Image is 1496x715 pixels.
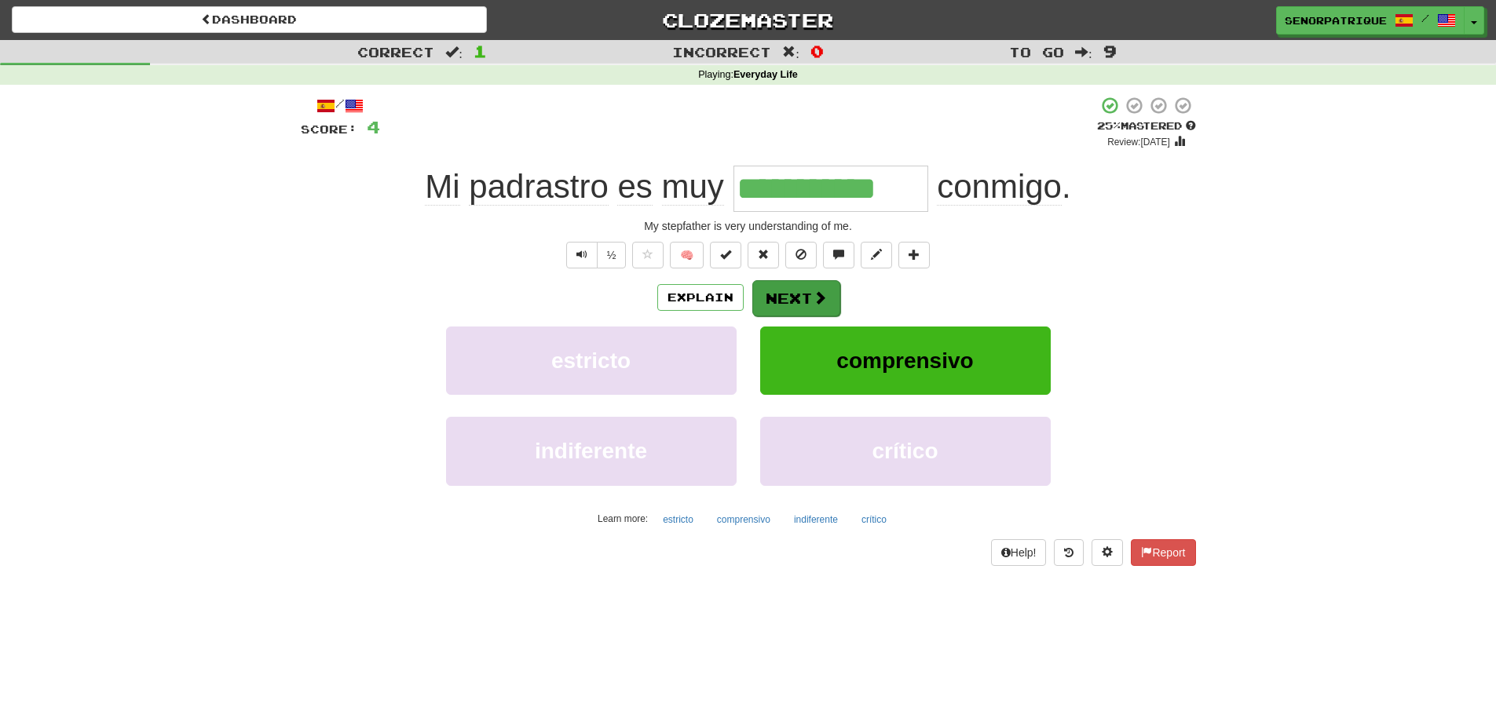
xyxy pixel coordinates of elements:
div: / [301,96,380,115]
button: ½ [597,242,627,268]
span: es [617,168,652,206]
span: 9 [1103,42,1117,60]
button: Report [1131,539,1195,566]
button: Explain [657,284,744,311]
button: indiferente [785,508,847,531]
div: Mastered [1097,119,1196,133]
span: Score: [301,122,357,136]
span: 0 [810,42,824,60]
div: Text-to-speech controls [563,242,627,268]
button: Play sentence audio (ctl+space) [566,242,598,268]
span: : [1075,46,1092,59]
button: Discuss sentence (alt+u) [823,242,854,268]
button: 🧠 [670,242,704,268]
strong: Everyday Life [733,69,798,80]
span: senorpatrique [1285,13,1387,27]
span: : [782,46,799,59]
span: padrastro [469,168,608,206]
button: Set this sentence to 100% Mastered (alt+m) [710,242,741,268]
button: crítico [760,417,1051,485]
span: estricto [551,348,631,373]
span: Mi [425,168,459,206]
button: Next [752,280,840,316]
button: estricto [654,508,702,531]
span: 25 % [1097,119,1121,132]
span: conmigo [937,168,1062,206]
button: Add to collection (alt+a) [898,242,930,268]
small: Learn more: [598,513,648,524]
span: indiferente [535,439,647,463]
span: comprensivo [836,348,973,373]
span: Correct [357,44,434,60]
button: Edit sentence (alt+d) [861,242,892,268]
span: 4 [367,117,380,137]
button: Favorite sentence (alt+f) [632,242,664,268]
div: My stepfather is very understanding of me. [301,218,1196,234]
span: / [1421,13,1429,24]
span: Incorrect [672,44,771,60]
a: senorpatrique / [1276,6,1465,35]
span: . [928,168,1071,206]
a: Dashboard [12,6,487,33]
span: muy [662,168,724,206]
button: Help! [991,539,1047,566]
button: Reset to 0% Mastered (alt+r) [748,242,779,268]
small: Review: [DATE] [1107,137,1170,148]
button: crítico [853,508,895,531]
button: comprensivo [760,326,1051,395]
span: To go [1009,44,1064,60]
button: comprensivo [708,508,779,531]
button: Ignore sentence (alt+i) [785,242,817,268]
span: : [445,46,463,59]
button: Round history (alt+y) [1054,539,1084,566]
span: 1 [474,42,487,60]
span: crítico [872,439,938,463]
button: estricto [446,326,737,395]
button: indiferente [446,417,737,485]
a: Clozemaster [510,6,986,34]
